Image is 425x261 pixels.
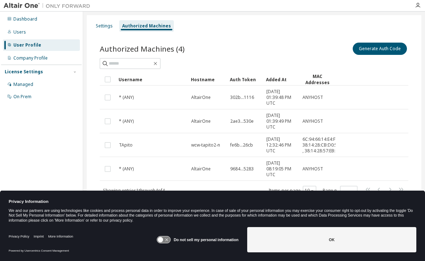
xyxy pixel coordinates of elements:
[122,23,171,29] div: Authorized Machines
[119,74,185,85] div: Username
[5,69,43,75] div: License Settings
[13,82,33,87] div: Managed
[13,94,31,100] div: On Prem
[266,113,296,130] span: [DATE] 01:39:49 PM UTC
[305,188,314,193] button: 10
[302,95,323,100] span: ANYHOST
[323,186,357,195] span: Page n.
[191,118,211,124] span: AltairOne
[119,118,134,124] span: * (ANY)
[191,95,211,100] span: AltairOne
[119,95,134,100] span: * (ANY)
[266,160,296,178] span: [DATE] 08:19:05 PM UTC
[302,166,323,172] span: ANYHOST
[353,43,407,55] button: Generate Auth Code
[230,142,253,148] span: fe6b...26cb
[302,73,332,86] div: MAC Addresses
[230,95,254,100] span: 302b...1116
[119,166,134,172] span: * (ANY)
[13,42,41,48] div: User Profile
[96,23,113,29] div: Settings
[191,142,220,148] span: wcw-tapito2-n
[191,74,224,85] div: Hostname
[302,118,323,124] span: ANYHOST
[13,29,26,35] div: Users
[266,74,296,85] div: Added At
[100,44,185,54] span: Authorized Machines (4)
[302,136,340,154] span: 6C:94:66:14:E4:F2 , 38:14:28:CB:D0:5D , 38:14:28:57:EB:37
[266,89,296,106] span: [DATE] 01:39:48 PM UTC
[119,142,133,148] span: TApito
[13,16,37,22] div: Dashboard
[266,136,296,154] span: [DATE] 12:32:46 PM UTC
[230,166,254,172] span: 9684...5283
[103,187,165,193] span: Showing entries 1 through 4 of 4
[13,55,48,61] div: Company Profile
[269,186,316,195] span: Items per page
[191,166,211,172] span: AltairOne
[230,74,260,85] div: Auth Token
[4,2,94,9] img: Altair One
[230,118,254,124] span: 2ae3...530e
